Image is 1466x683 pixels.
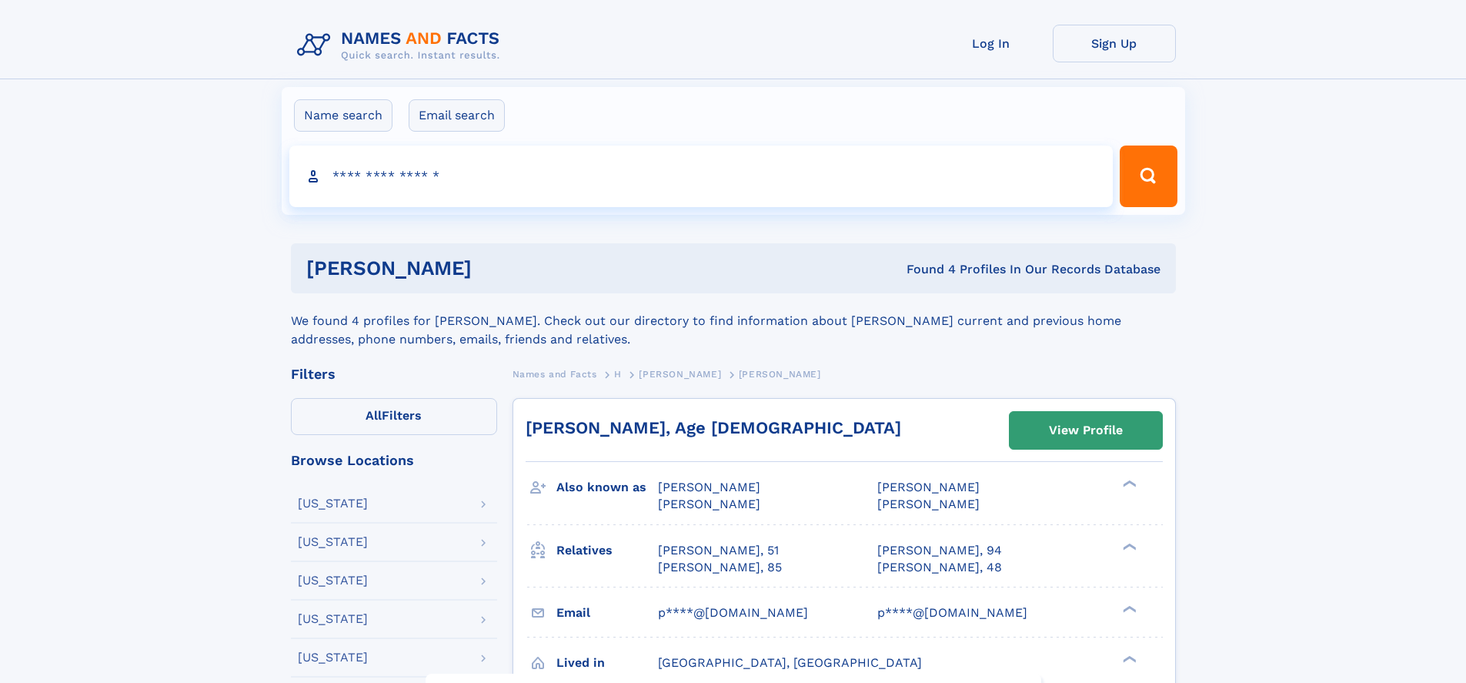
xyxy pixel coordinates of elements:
[877,497,980,511] span: [PERSON_NAME]
[658,542,779,559] a: [PERSON_NAME], 51
[614,369,622,380] span: H
[291,367,497,381] div: Filters
[409,99,505,132] label: Email search
[306,259,690,278] h1: [PERSON_NAME]
[1010,412,1162,449] a: View Profile
[658,559,782,576] a: [PERSON_NAME], 85
[877,480,980,494] span: [PERSON_NAME]
[1119,604,1137,614] div: ❯
[291,293,1176,349] div: We found 4 profiles for [PERSON_NAME]. Check out our directory to find information about [PERSON_...
[556,650,658,676] h3: Lived in
[298,536,368,548] div: [US_STATE]
[291,398,497,435] label: Filters
[556,474,658,501] h3: Also known as
[556,600,658,626] h3: Email
[877,559,1002,576] a: [PERSON_NAME], 48
[1119,479,1137,489] div: ❯
[1119,654,1137,664] div: ❯
[291,25,513,66] img: Logo Names and Facts
[298,613,368,625] div: [US_STATE]
[658,497,760,511] span: [PERSON_NAME]
[513,364,597,383] a: Names and Facts
[658,655,922,670] span: [GEOGRAPHIC_DATA], [GEOGRAPHIC_DATA]
[1120,146,1177,207] button: Search Button
[291,454,497,467] div: Browse Locations
[614,364,622,383] a: H
[556,537,658,564] h3: Relatives
[298,651,368,664] div: [US_STATE]
[526,418,901,437] a: [PERSON_NAME], Age [DEMOGRAPHIC_DATA]
[639,369,721,380] span: [PERSON_NAME]
[1119,541,1137,551] div: ❯
[298,497,368,510] div: [US_STATE]
[366,408,382,423] span: All
[658,480,760,494] span: [PERSON_NAME]
[1049,413,1123,448] div: View Profile
[639,364,721,383] a: [PERSON_NAME]
[1053,25,1176,62] a: Sign Up
[689,261,1160,278] div: Found 4 Profiles In Our Records Database
[289,146,1114,207] input: search input
[298,574,368,587] div: [US_STATE]
[739,369,821,380] span: [PERSON_NAME]
[877,542,1002,559] a: [PERSON_NAME], 94
[294,99,392,132] label: Name search
[930,25,1053,62] a: Log In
